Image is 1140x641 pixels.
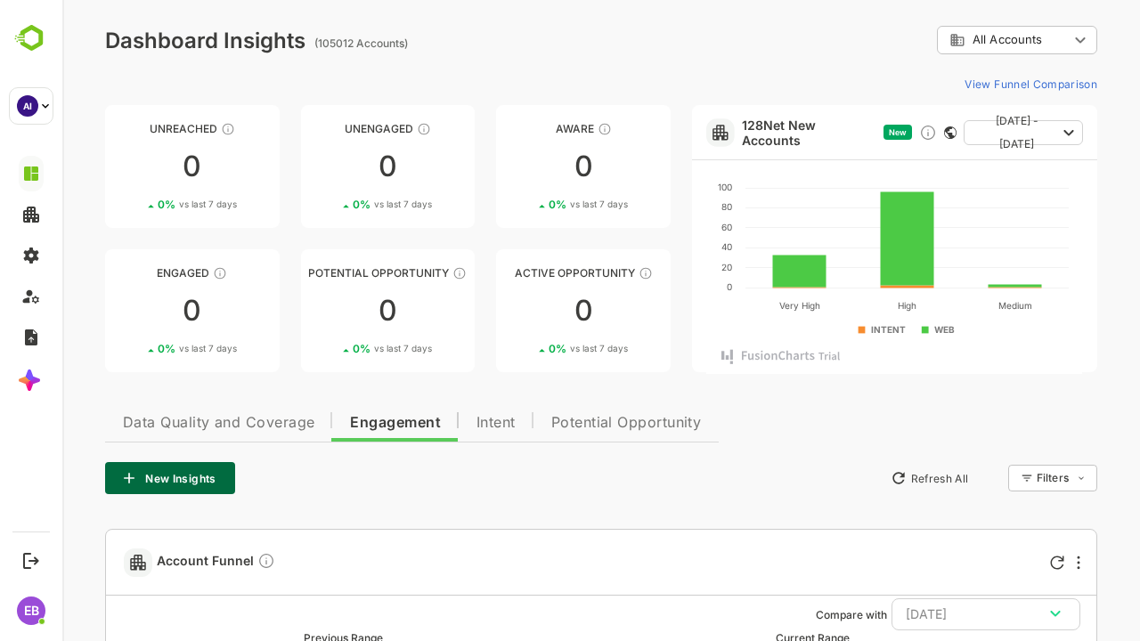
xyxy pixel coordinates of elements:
[820,464,914,492] button: Refresh All
[434,105,608,228] a: AwareThese accounts have just entered the buying cycle and need further nurturing00%vs last 7 days
[936,300,970,311] text: Medium
[1014,556,1018,570] div: More
[434,152,608,181] div: 0
[910,33,980,46] span: All Accounts
[151,266,165,280] div: These accounts are warm, further nurturing would qualify them to MQAs
[43,105,217,228] a: UnreachedThese accounts have not been engaged with for a defined time period00%vs last 7 days
[489,416,639,430] span: Potential Opportunity
[43,28,243,53] div: Dashboard Insights
[659,201,670,212] text: 80
[239,152,413,181] div: 0
[680,118,814,148] a: 128Net New Accounts
[974,471,1006,484] div: Filters
[535,122,550,136] div: These accounts have just entered the buying cycle and need further nurturing
[43,462,173,494] button: New Insights
[901,120,1021,145] button: [DATE] - [DATE]
[887,32,1006,48] div: All Accounts
[508,198,566,211] span: vs last 7 days
[826,127,844,137] span: New
[835,300,854,312] text: High
[753,608,825,621] ag: Compare with
[95,342,175,355] div: 0 %
[882,126,894,139] div: This card does not support filter and segments
[508,342,566,355] span: vs last 7 days
[290,342,370,355] div: 0 %
[973,462,1035,494] div: Filters
[239,296,413,325] div: 0
[17,95,38,117] div: AI
[390,266,404,280] div: These accounts are MQAs and can be passed on to Inside Sales
[875,23,1035,58] div: All Accounts
[95,198,175,211] div: 0 %
[43,266,217,280] div: Engaged
[434,249,608,372] a: Active OpportunityThese accounts have open opportunities which might be at any of the Sales Stage...
[239,122,413,135] div: Unengaged
[988,556,1002,570] div: Refresh
[239,249,413,372] a: Potential OpportunityThese accounts are MQAs and can be passed on to Inside Sales00%vs last 7 days
[857,124,875,142] div: Discover new ICP-fit accounts showing engagement — via intent surges, anonymous website visits, L...
[659,222,670,232] text: 60
[43,249,217,372] a: EngagedThese accounts are warm, further nurturing would qualify them to MQAs00%vs last 7 days
[843,603,1004,626] div: [DATE]
[916,110,994,156] span: [DATE] - [DATE]
[239,266,413,280] div: Potential Opportunity
[19,548,43,572] button: Logout
[434,296,608,325] div: 0
[659,241,670,252] text: 40
[312,198,370,211] span: vs last 7 days
[486,342,566,355] div: 0 %
[434,266,608,280] div: Active Opportunity
[17,596,45,625] div: EB
[117,198,175,211] span: vs last 7 days
[576,266,590,280] div: These accounts have open opportunities which might be at any of the Sales Stages
[61,416,252,430] span: Data Quality and Coverage
[159,122,173,136] div: These accounts have not been engaged with for a defined time period
[94,552,213,572] span: Account Funnel
[43,152,217,181] div: 0
[829,598,1018,630] button: [DATE]
[239,105,413,228] a: UnengagedThese accounts have not shown enough engagement and need nurturing00%vs last 7 days
[659,262,670,272] text: 20
[354,122,369,136] div: These accounts have not shown enough engagement and need nurturing
[9,21,54,55] img: BambooboxLogoMark.f1c84d78b4c51b1a7b5f700c9845e183.svg
[486,198,566,211] div: 0 %
[117,342,175,355] span: vs last 7 days
[414,416,453,430] span: Intent
[43,122,217,135] div: Unreached
[43,296,217,325] div: 0
[664,281,670,292] text: 0
[195,552,213,572] div: Compare Funnel to any previous dates, and click on any plot in the current funnel to view the det...
[290,198,370,211] div: 0 %
[252,37,351,50] ag: (105012 Accounts)
[288,416,379,430] span: Engagement
[312,342,370,355] span: vs last 7 days
[895,69,1035,98] button: View Funnel Comparison
[655,182,670,192] text: 100
[434,122,608,135] div: Aware
[717,300,758,312] text: Very High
